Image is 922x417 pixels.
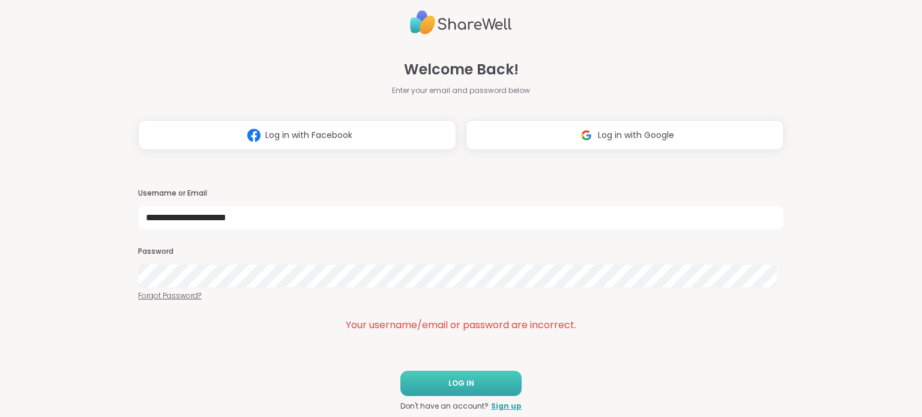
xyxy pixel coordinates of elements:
span: Enter your email and password below [392,85,530,96]
img: ShareWell Logomark [243,124,265,146]
img: ShareWell Logomark [575,124,598,146]
button: Log in with Google [466,120,784,150]
span: LOG IN [448,378,474,389]
a: Forgot Password? [138,290,783,301]
a: Sign up [491,401,522,412]
span: Log in with Google [598,129,674,142]
span: Log in with Facebook [265,129,352,142]
h3: Username or Email [138,188,783,199]
button: Log in with Facebook [138,120,456,150]
button: LOG IN [400,371,522,396]
div: Your username/email or password are incorrect. [138,318,783,332]
span: Welcome Back! [404,59,519,80]
h3: Password [138,247,783,257]
span: Don't have an account? [400,401,489,412]
img: ShareWell Logo [410,5,512,40]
